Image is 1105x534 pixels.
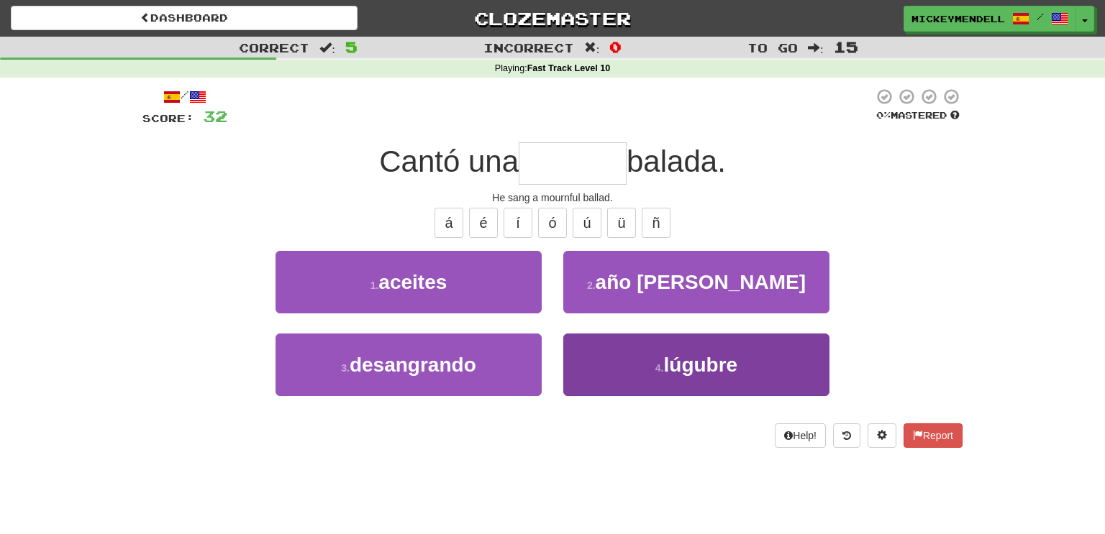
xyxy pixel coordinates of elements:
small: 3 . [341,362,350,374]
span: 0 [609,38,622,55]
small: 1 . [370,280,379,291]
div: Mastered [873,109,963,122]
a: mickeymendell / [904,6,1076,32]
button: á [435,208,463,238]
button: 2.año [PERSON_NAME] [563,251,829,313]
a: Dashboard [11,6,358,30]
button: 1.aceites [276,251,542,313]
div: / [142,88,227,106]
button: ú [573,208,601,238]
span: Score: [142,112,194,124]
a: Clozemaster [379,6,726,31]
button: Help! [775,423,826,448]
span: lúgubre [664,354,738,376]
button: í [504,208,532,238]
button: ü [607,208,636,238]
strong: Fast Track Level 10 [527,63,611,73]
span: Correct [239,40,309,55]
span: año [PERSON_NAME] [596,271,806,293]
span: aceites [378,271,447,293]
span: : [584,42,600,54]
span: desangrando [350,354,476,376]
small: 4 . [655,362,664,374]
span: balada. [627,144,726,178]
span: mickeymendell [911,12,1005,25]
small: 2 . [587,280,596,291]
span: : [319,42,335,54]
button: Report [904,423,963,448]
button: é [469,208,498,238]
span: 32 [203,107,227,125]
span: Incorrect [483,40,574,55]
button: Round history (alt+y) [833,423,860,448]
span: : [808,42,824,54]
div: He sang a mournful ballad. [142,190,963,205]
span: Cantó una [379,144,519,178]
span: To go [747,40,798,55]
button: 3.desangrando [276,333,542,396]
button: ñ [642,208,670,238]
button: 4.lúgubre [563,333,829,396]
span: / [1037,11,1044,22]
span: 5 [345,38,358,55]
button: ó [538,208,567,238]
span: 15 [834,38,858,55]
span: 0 % [876,109,891,121]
